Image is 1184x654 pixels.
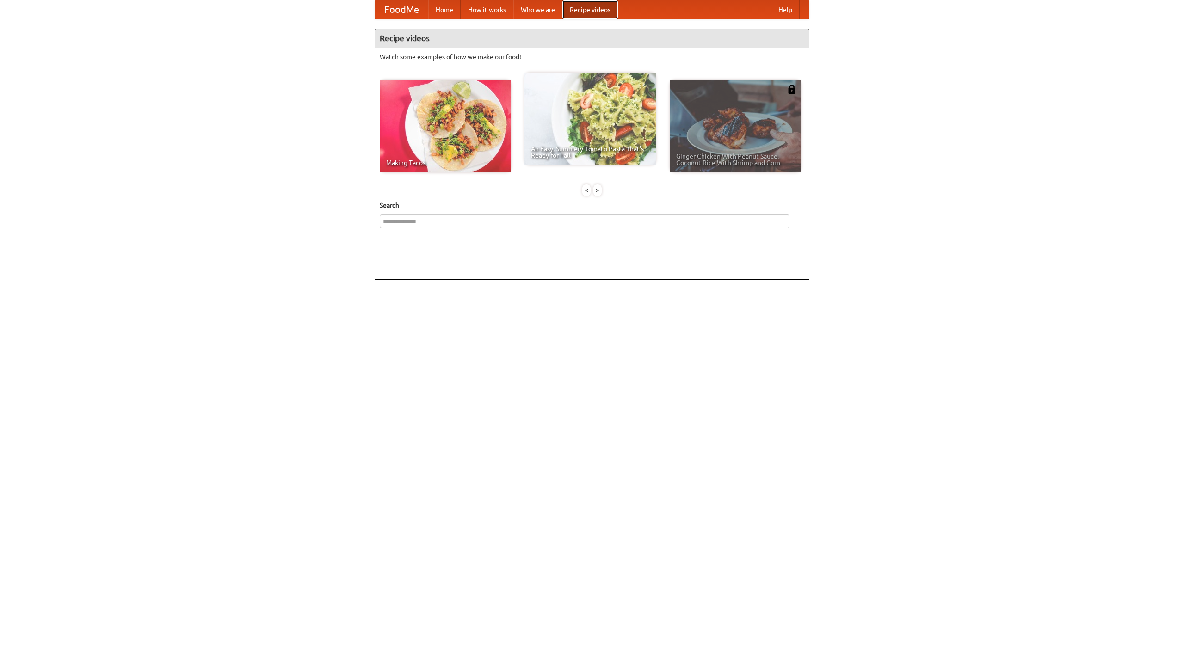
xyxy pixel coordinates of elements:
div: « [582,184,591,196]
h4: Recipe videos [375,29,809,48]
a: Help [771,0,800,19]
img: 483408.png [787,85,796,94]
a: Making Tacos [380,80,511,172]
h5: Search [380,201,804,210]
a: FoodMe [375,0,428,19]
a: Recipe videos [562,0,618,19]
a: Home [428,0,461,19]
a: How it works [461,0,513,19]
a: An Easy, Summery Tomato Pasta That's Ready for Fall [524,73,656,165]
div: » [593,184,602,196]
p: Watch some examples of how we make our food! [380,52,804,61]
span: Making Tacos [386,159,505,166]
span: An Easy, Summery Tomato Pasta That's Ready for Fall [531,146,649,159]
a: Who we are [513,0,562,19]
